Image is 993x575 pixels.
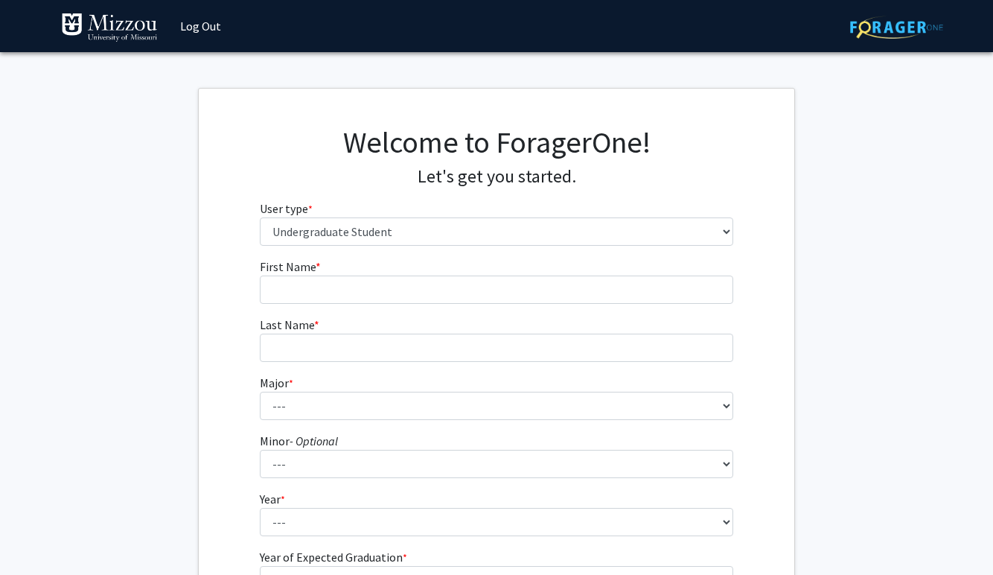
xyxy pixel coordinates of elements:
[260,490,285,508] label: Year
[260,200,313,217] label: User type
[260,548,407,566] label: Year of Expected Graduation
[260,166,734,188] h4: Let's get you started.
[260,374,293,392] label: Major
[260,259,316,274] span: First Name
[260,317,314,332] span: Last Name
[850,16,943,39] img: ForagerOne Logo
[260,432,338,450] label: Minor
[260,124,734,160] h1: Welcome to ForagerOne!
[11,508,63,564] iframe: Chat
[290,433,338,448] i: - Optional
[61,13,158,42] img: University of Missouri Logo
